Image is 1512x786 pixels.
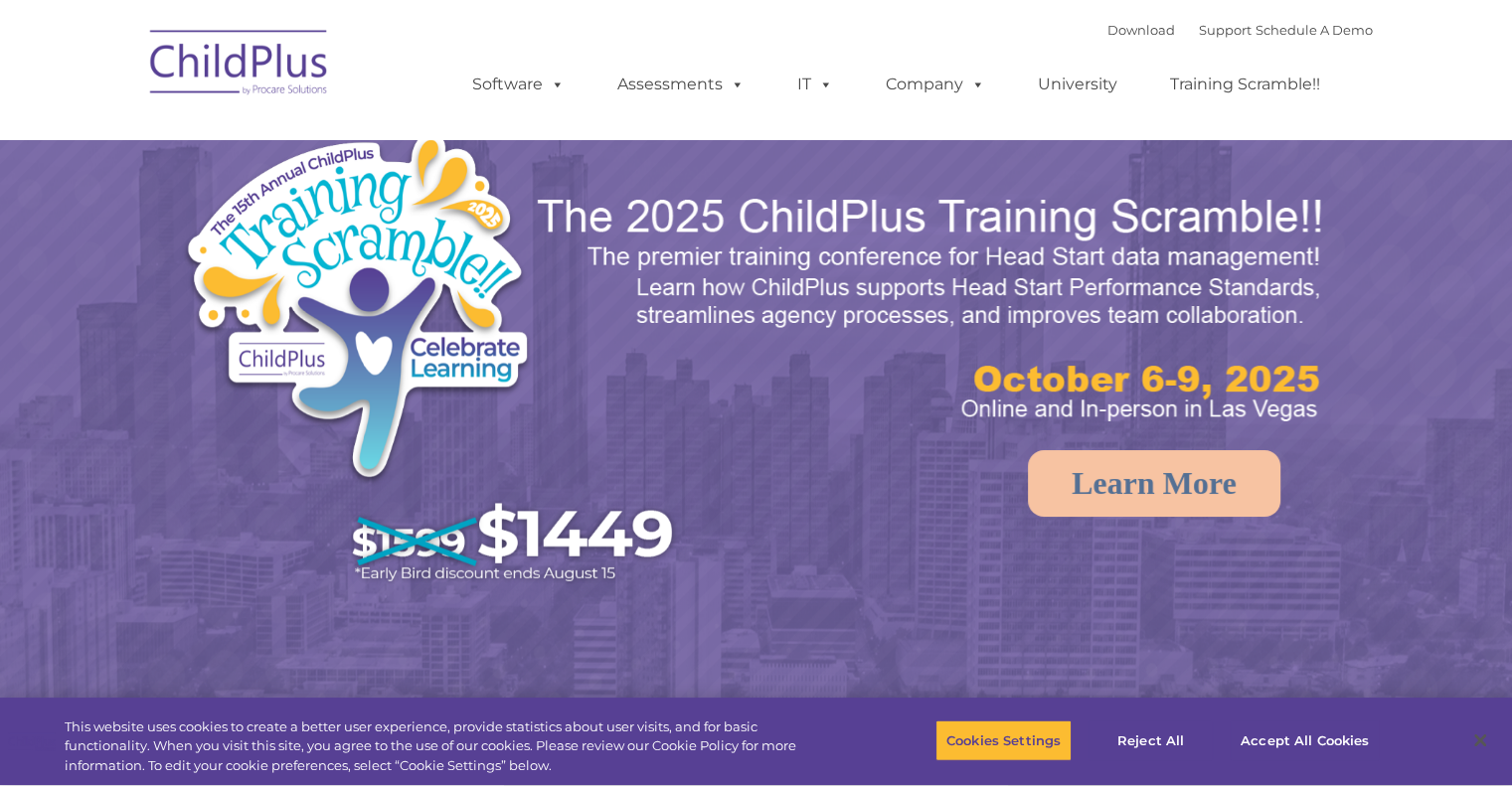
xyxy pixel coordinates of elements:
a: Assessments [597,65,764,104]
a: Support [1199,22,1252,38]
button: Accept All Cookies [1230,719,1380,761]
font: | [1107,22,1373,38]
a: Download [1107,22,1175,38]
span: Phone number [276,213,361,228]
a: Training Scramble!! [1150,65,1340,104]
a: Software [452,65,585,104]
button: Reject All [1089,719,1213,761]
div: This website uses cookies to create a better user experience, provide statistics about user visit... [65,717,832,776]
button: Close [1458,718,1502,762]
button: Cookies Settings [935,719,1072,761]
span: Last name [276,131,337,146]
img: ChildPlus by Procare Solutions [140,16,339,115]
a: Company [866,65,1005,104]
a: IT [777,65,853,104]
a: University [1018,65,1137,104]
a: Learn More [1028,450,1280,517]
a: Schedule A Demo [1256,22,1373,38]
